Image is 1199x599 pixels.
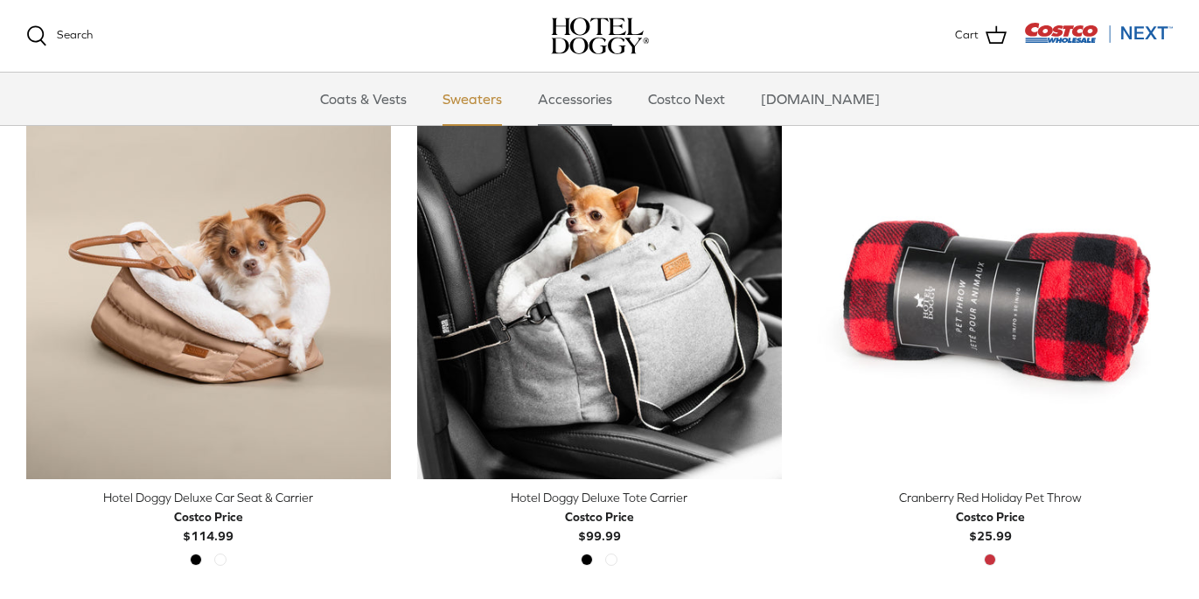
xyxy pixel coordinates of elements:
[632,73,741,125] a: Costco Next
[26,115,391,479] a: Hotel Doggy Deluxe Car Seat & Carrier
[522,73,628,125] a: Accessories
[551,17,649,54] a: hoteldoggy.com hoteldoggycom
[1024,33,1173,46] a: Visit Costco Next
[956,507,1025,526] div: Costco Price
[304,73,422,125] a: Coats & Vests
[57,28,93,41] span: Search
[745,73,896,125] a: [DOMAIN_NAME]
[26,488,391,547] a: Hotel Doggy Deluxe Car Seat & Carrier Costco Price$114.99
[956,507,1025,543] b: $25.99
[955,26,979,45] span: Cart
[26,25,93,46] a: Search
[565,507,634,526] div: Costco Price
[26,488,391,507] div: Hotel Doggy Deluxe Car Seat & Carrier
[1024,22,1173,44] img: Costco Next
[551,17,649,54] img: hoteldoggycom
[955,24,1007,47] a: Cart
[174,507,243,526] div: Costco Price
[417,488,782,547] a: Hotel Doggy Deluxe Tote Carrier Costco Price$99.99
[808,488,1173,507] div: Cranberry Red Holiday Pet Throw
[174,507,243,543] b: $114.99
[417,488,782,507] div: Hotel Doggy Deluxe Tote Carrier
[427,73,518,125] a: Sweaters
[808,488,1173,547] a: Cranberry Red Holiday Pet Throw Costco Price$25.99
[808,115,1173,479] a: Cranberry Red Holiday Pet Throw
[565,507,634,543] b: $99.99
[417,115,782,479] a: Hotel Doggy Deluxe Tote Carrier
